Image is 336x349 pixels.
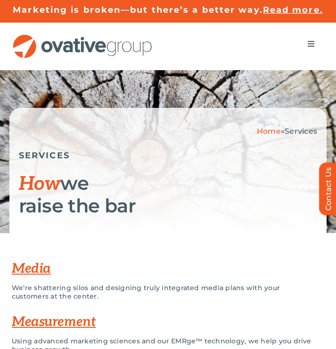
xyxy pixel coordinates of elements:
nav: Menu [298,34,324,53]
a: Marketing is broken—but there’s a better way. [13,5,263,15]
a: Read more. [263,5,323,15]
p: We’re shattering silos and designing truly integrated media plans with your customers at the center. [12,284,310,300]
span: Services [285,127,317,136]
a: Home [257,127,281,136]
span: » [257,127,317,136]
a: Media [12,261,51,276]
h1: we raise the bar [19,172,317,217]
a: Measurement [12,314,96,330]
span: How [19,173,60,195]
a: OG_Full_horizontal_RGB [12,33,153,42]
h5: SERVICES [19,150,317,161]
